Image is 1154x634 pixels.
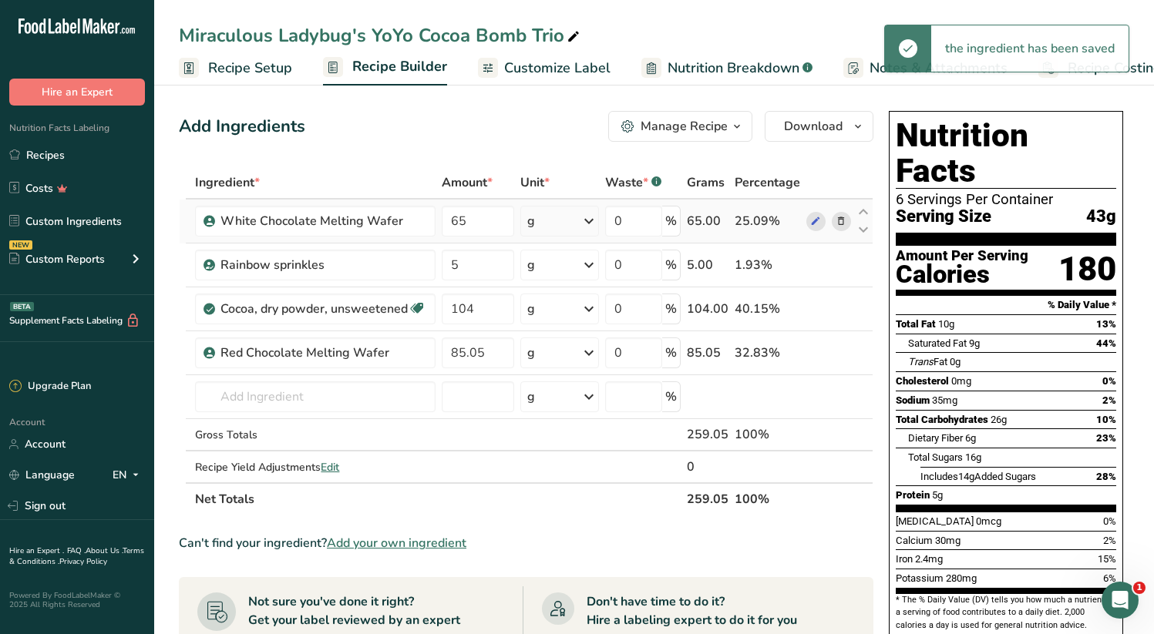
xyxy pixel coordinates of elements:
[352,56,447,77] span: Recipe Builder
[9,545,64,556] a: Hire an Expert .
[86,545,123,556] a: About Us .
[920,471,1036,482] span: Includes Added Sugars
[938,318,954,330] span: 10g
[220,300,408,318] div: Cocoa, dry powder, unsweetened
[908,356,947,367] span: Fat
[1103,572,1116,584] span: 6%
[932,489,943,501] span: 5g
[59,556,107,567] a: Privacy Policy
[843,51,1008,86] a: Notes & Attachments
[735,300,800,318] div: 40.15%
[735,256,800,274] div: 1.93%
[965,451,981,463] span: 16g
[1096,432,1116,444] span: 23%
[220,256,413,274] div: Rainbow sprinkles
[935,535,961,546] span: 30mg
[527,344,535,362] div: g
[896,515,974,527] span: [MEDICAL_DATA]
[641,51,813,86] a: Nutrition Breakdown
[327,534,466,552] span: Add your own ingredient
[965,432,976,444] span: 6g
[958,471,974,482] span: 14g
[208,58,292,79] span: Recipe Setup
[969,337,980,349] span: 9g
[687,212,728,230] div: 65.00
[668,58,799,79] span: Nutrition Breakdown
[1096,414,1116,425] span: 10%
[179,534,873,552] div: Can't find your ingredient?
[179,51,292,86] a: Recipe Setup
[9,251,105,267] div: Custom Reports
[896,192,1116,207] div: 6 Servings Per Container
[908,337,967,349] span: Saturated Fat
[442,173,493,192] span: Amount
[248,592,460,629] div: Not sure you've done it right? Get your label reviewed by an expert
[321,460,339,475] span: Edit
[735,173,800,192] span: Percentage
[896,249,1028,263] div: Amount Per Serving
[932,394,957,406] span: 35mg
[896,535,933,546] span: Calcium
[9,240,32,250] div: NEW
[896,118,1116,189] h1: Nutrition Facts
[9,461,75,488] a: Language
[687,173,725,192] span: Grams
[765,111,873,142] button: Download
[1103,535,1116,546] span: 2%
[478,51,611,86] a: Customize Label
[976,515,1001,527] span: 0mcg
[1096,318,1116,330] span: 13%
[735,212,800,230] div: 25.09%
[605,173,661,192] div: Waste
[896,414,988,425] span: Total Carbohydrates
[527,212,535,230] div: g
[195,173,260,192] span: Ingredient
[896,489,930,501] span: Protein
[915,553,943,565] span: 2.4mg
[1096,471,1116,482] span: 28%
[946,572,977,584] span: 280mg
[908,451,963,463] span: Total Sugars
[687,256,728,274] div: 5.00
[1133,582,1146,594] span: 1
[732,482,803,515] th: 100%
[896,318,936,330] span: Total Fat
[991,414,1007,425] span: 26g
[220,212,413,230] div: White Chocolate Melting Wafer
[113,466,145,485] div: EN
[896,553,913,565] span: Iron
[687,344,728,362] div: 85.05
[784,117,843,136] span: Download
[908,356,934,367] i: Trans
[896,394,930,406] span: Sodium
[950,356,961,367] span: 0g
[195,459,436,475] div: Recipe Yield Adjustments
[931,25,1129,72] div: the ingredient has been saved
[1102,375,1116,387] span: 0%
[896,296,1116,314] section: % Daily Value *
[195,381,436,412] input: Add Ingredient
[527,387,535,406] div: g
[735,344,800,362] div: 32.83%
[67,545,86,556] a: FAQ .
[896,594,1116,632] section: * The % Daily Value (DV) tells you how much a nutrient in a serving of food contributes to a dail...
[323,49,447,86] a: Recipe Builder
[587,592,797,629] div: Don't have time to do it? Hire a labeling expert to do it for you
[687,300,728,318] div: 104.00
[179,114,305,139] div: Add Ingredients
[9,379,91,394] div: Upgrade Plan
[735,425,800,444] div: 100%
[896,263,1028,286] div: Calories
[951,375,971,387] span: 0mg
[908,432,963,444] span: Dietary Fiber
[1102,394,1116,406] span: 2%
[1102,582,1139,619] iframe: Intercom live chat
[220,344,413,362] div: Red Chocolate Melting Wafer
[896,572,944,584] span: Potassium
[1098,553,1116,565] span: 15%
[1103,515,1116,527] span: 0%
[9,591,145,609] div: Powered By FoodLabelMaker © 2025 All Rights Reserved
[192,482,684,515] th: Net Totals
[9,79,145,106] button: Hire an Expert
[527,256,535,274] div: g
